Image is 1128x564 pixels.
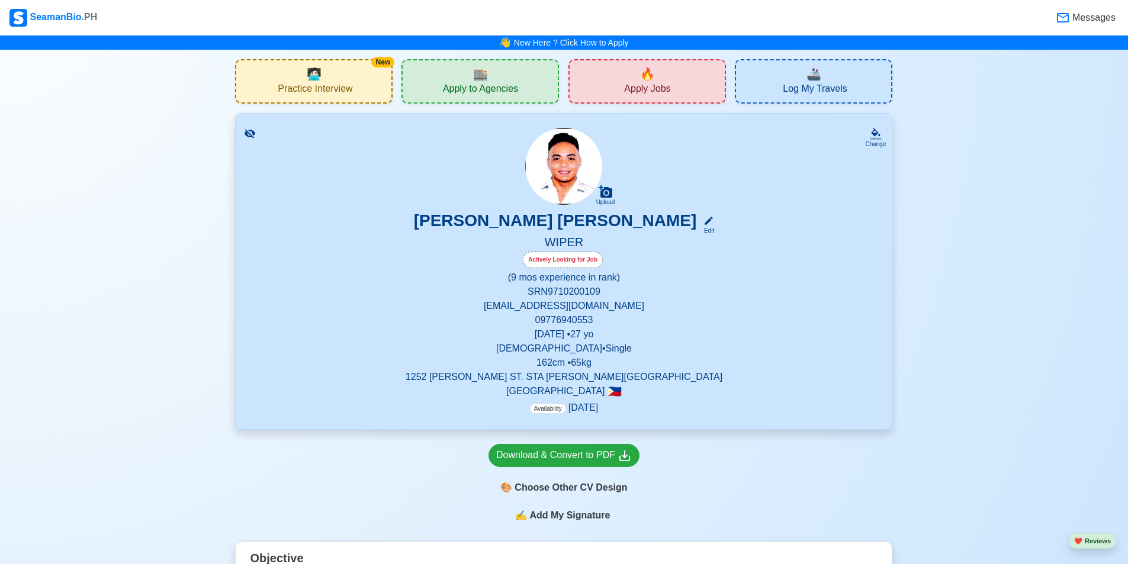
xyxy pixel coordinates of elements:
[250,341,878,356] p: [DEMOGRAPHIC_DATA] • Single
[608,386,622,397] span: 🇵🇭
[699,226,714,235] div: Edit
[624,83,670,98] span: Apply Jobs
[1069,533,1116,549] button: heartReviews
[443,83,518,98] span: Apply to Agencies
[865,140,886,149] div: Change
[806,65,821,83] span: travel
[1074,537,1082,544] span: heart
[9,9,27,27] img: Logo
[489,444,639,467] a: Download & Convert to PDF
[496,448,632,463] div: Download & Convert to PDF
[514,38,629,47] a: New Here ? Click How to Apply
[250,270,878,285] p: (9 mos experience in rank)
[250,384,878,398] p: [GEOGRAPHIC_DATA]
[515,508,527,523] span: sign
[307,65,322,83] span: interview
[500,481,512,495] span: paint
[250,235,878,252] h5: WIPER
[82,12,98,22] span: .PH
[250,299,878,313] p: [EMAIL_ADDRESS][DOMAIN_NAME]
[414,211,697,235] h3: [PERSON_NAME] [PERSON_NAME]
[371,57,394,67] div: New
[523,252,603,268] div: Actively Looking for Job
[489,476,639,499] div: Choose Other CV Design
[596,199,615,206] div: Upload
[250,313,878,327] p: 09776940553
[530,404,566,414] span: Availability
[250,285,878,299] p: SRN 9710200109
[530,401,598,415] p: [DATE]
[783,83,847,98] span: Log My Travels
[527,508,612,523] span: Add My Signature
[640,65,655,83] span: new
[1070,11,1116,25] span: Messages
[473,65,488,83] span: agencies
[278,83,352,98] span: Practice Interview
[250,356,878,370] p: 162 cm • 65 kg
[250,327,878,341] p: [DATE] • 27 yo
[496,33,514,51] span: bell
[250,370,878,384] p: 1252 [PERSON_NAME] ST. STA [PERSON_NAME][GEOGRAPHIC_DATA]
[9,9,97,27] div: SeamanBio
